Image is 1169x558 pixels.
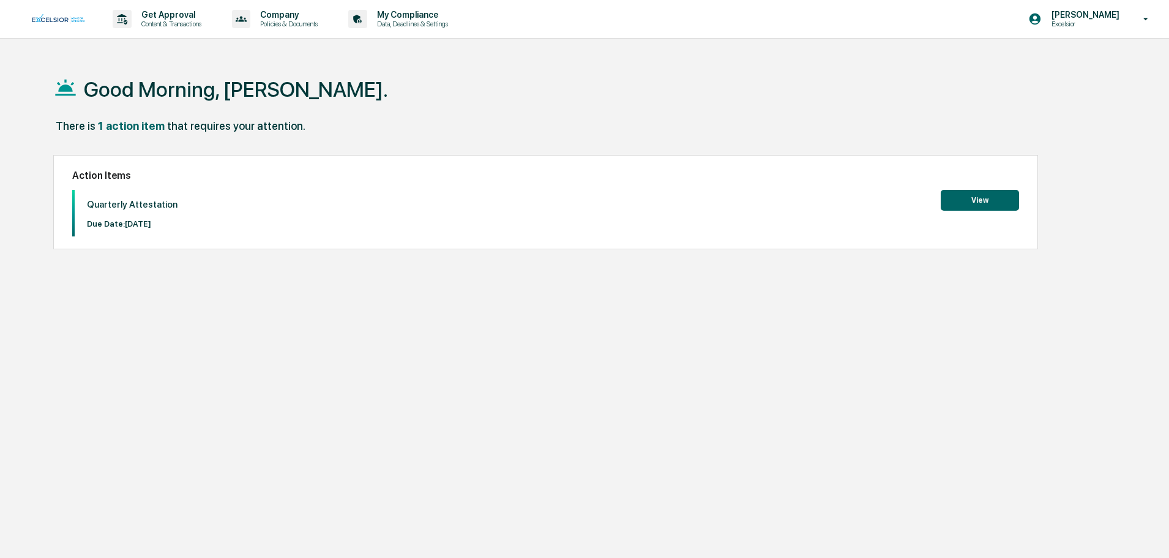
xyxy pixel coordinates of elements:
[72,170,1019,181] h2: Action Items
[1042,10,1126,20] p: [PERSON_NAME]
[941,190,1019,211] button: View
[250,10,324,20] p: Company
[56,119,95,132] div: There is
[29,14,88,24] img: logo
[87,219,177,228] p: Due Date: [DATE]
[1042,20,1126,28] p: Excelsior
[941,194,1019,205] a: View
[367,20,454,28] p: Data, Deadlines & Settings
[98,119,165,132] div: 1 action item
[87,199,177,210] p: Quarterly Attestation
[367,10,454,20] p: My Compliance
[132,20,207,28] p: Content & Transactions
[132,10,207,20] p: Get Approval
[250,20,324,28] p: Policies & Documents
[167,119,305,132] div: that requires your attention.
[84,77,388,102] h1: Good Morning, [PERSON_NAME].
